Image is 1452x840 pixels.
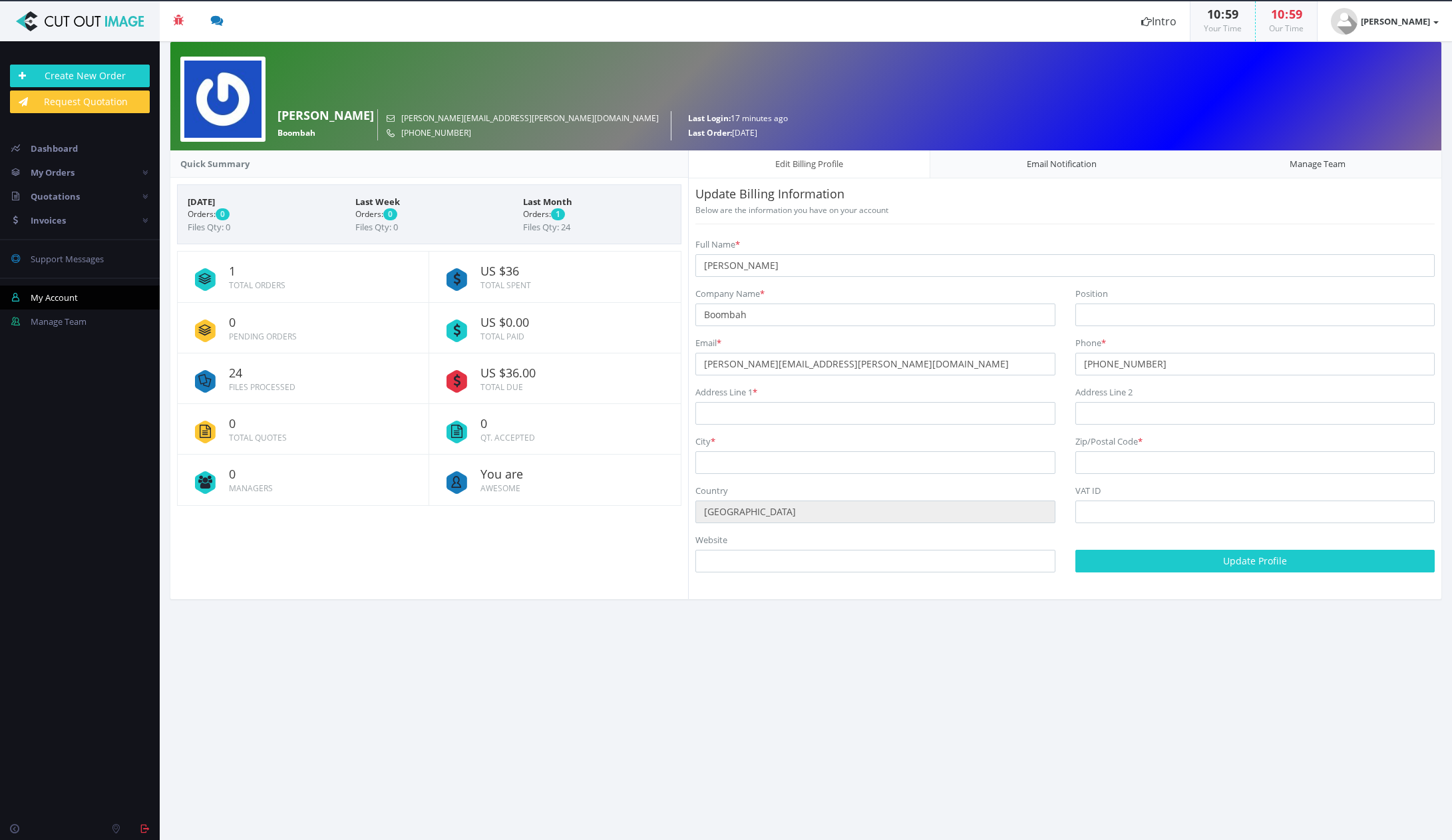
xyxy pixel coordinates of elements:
[188,221,230,233] span: Files Qty: 0
[439,353,671,403] a: US $36.00 Total Due
[688,150,930,178] a: Edit Billing Profile
[480,381,523,393] small: Total Due
[188,252,419,302] a: 1 Total Orders
[1318,1,1452,41] a: [PERSON_NAME]
[1361,15,1430,27] strong: [PERSON_NAME]
[229,280,285,291] small: Total Orders
[480,331,524,342] small: Total Paid
[31,190,80,202] span: Quotations
[1331,8,1358,35] img: user_default.jpg
[277,107,374,123] strong: [PERSON_NAME]
[695,336,721,349] label: Email
[229,468,419,481] span: 0
[229,381,295,393] small: Files Processed
[1128,1,1190,41] a: Intro
[387,126,659,140] small: [PHONE_NUMBER]
[480,316,671,329] span: US $0.00
[1075,484,1101,497] label: VAT ID
[31,214,66,226] span: Invoices
[480,468,671,481] span: You are
[1075,336,1106,349] label: Phone
[180,158,250,170] strong: Quick Summary
[480,432,535,443] small: QT. Accepted
[229,483,273,494] small: Managers
[10,65,150,87] a: Create New Order
[1271,6,1284,22] span: 10
[10,11,150,31] img: Cut Out Image
[188,353,419,403] a: 24 Files Processed
[681,111,788,126] small: 17 minutes ago
[480,367,671,380] span: US $36.00
[277,126,315,140] span: Boombah
[480,417,671,431] span: 0
[31,166,75,178] span: My Orders
[695,238,740,251] label: Full Name
[695,435,715,448] label: City
[1075,353,1435,375] input: Phone
[31,315,87,327] span: Manage Team
[439,455,671,505] a: You are Awesome
[480,280,531,291] small: Total Spent
[31,253,104,265] span: Support Messages
[688,112,731,124] strong: Last Login:
[1193,150,1442,178] a: Manage Team
[31,142,78,154] span: Dashboard
[188,303,419,353] a: 0 Pending Orders
[1284,6,1289,22] span: :
[439,404,671,454] a: 0 QT. Accepted
[695,287,765,300] label: Company Name
[480,483,520,494] small: Awesome
[695,204,888,216] small: Below are the information you have on your account
[1075,287,1108,300] label: Position
[355,221,398,233] span: Files Qty: 0
[1220,6,1225,22] span: :
[188,404,419,454] a: 0 Total Quotes
[229,331,297,342] small: Pending Orders
[229,432,287,443] small: Total Quotes
[383,208,397,220] span: 0
[188,195,335,208] span: [DATE]
[523,221,570,233] span: Files Qty: 24
[229,316,419,329] span: 0
[695,385,757,399] label: Address Line 1
[1207,6,1220,22] span: 10
[229,417,419,431] span: 0
[695,484,728,497] label: Country
[480,265,671,278] span: US $36
[439,252,671,302] a: US $36 Total Spent
[523,195,671,208] span: Last Month
[551,208,565,220] span: 1
[229,367,419,380] span: 24
[1075,385,1133,399] label: Address Line 2
[10,91,150,113] a: Request Quotation
[355,208,503,220] small: Orders:
[188,208,335,220] small: Orders:
[188,455,419,505] a: 0 Managers
[930,150,1194,178] a: Email Notification
[387,111,659,126] small: [PERSON_NAME][EMAIL_ADDRESS][PERSON_NAME][DOMAIN_NAME]
[523,208,671,220] small: Orders:
[681,126,788,140] small: [DATE]
[688,127,732,138] strong: Last Order:
[355,195,503,208] span: Last Week
[695,533,727,546] label: Website
[216,208,230,220] span: 0
[31,292,78,304] span: My Account
[1269,23,1304,34] small: Our Time
[229,265,419,278] span: 1
[1225,6,1238,22] span: 59
[695,185,1435,204] p: Update Billing Information
[439,303,671,353] a: US $0.00 Total Paid
[1075,435,1143,448] label: Zip/Postal Code
[1075,550,1435,572] button: Update Profile
[1289,6,1302,22] span: 59
[1204,23,1242,34] small: Your Time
